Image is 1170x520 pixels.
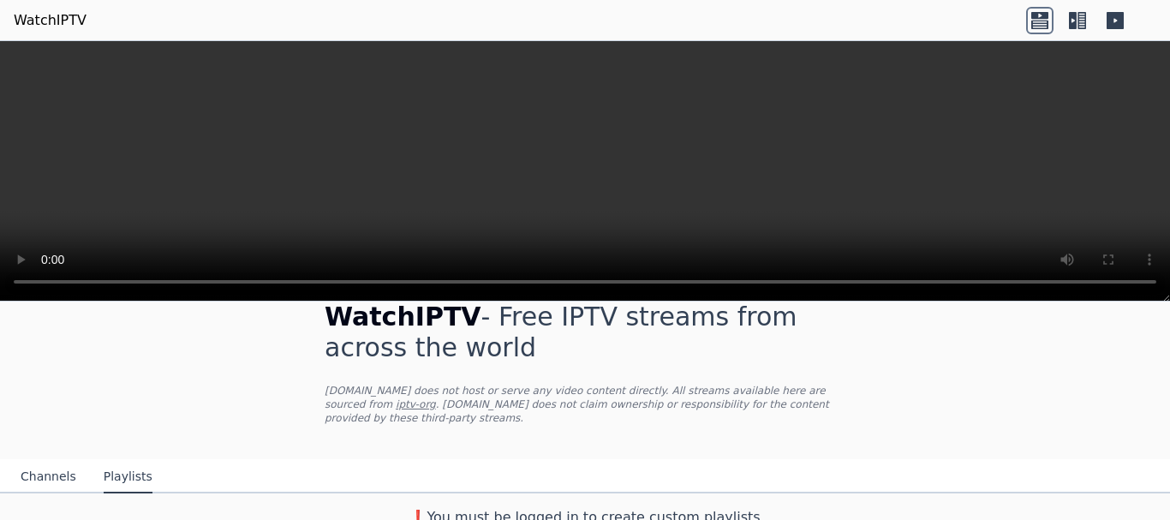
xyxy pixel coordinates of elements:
[104,461,152,493] button: Playlists
[325,384,845,425] p: [DOMAIN_NAME] does not host or serve any video content directly. All streams available here are s...
[14,10,87,31] a: WatchIPTV
[396,398,436,410] a: iptv-org
[325,302,845,363] h1: - Free IPTV streams from across the world
[325,302,481,332] span: WatchIPTV
[21,461,76,493] button: Channels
